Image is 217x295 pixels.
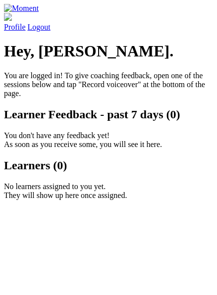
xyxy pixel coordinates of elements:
[4,108,213,121] h2: Learner Feedback - past 7 days (0)
[4,13,12,21] img: default_avatar-b4e2223d03051bc43aaaccfb402a43260a3f17acc7fafc1603fdf008d6cba3c9.png
[4,159,213,172] h2: Learners (0)
[4,4,39,13] img: Moment
[4,131,213,149] p: You don't have any feedback yet! As soon as you receive some, you will see it here.
[4,13,213,31] a: Profile
[4,71,213,98] p: You are logged in! To give coaching feedback, open one of the sessions below and tap "Record voic...
[28,23,51,31] a: Logout
[4,42,213,60] h1: Hey, [PERSON_NAME].
[4,182,213,200] p: No learners assigned to you yet. They will show up here once assigned.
